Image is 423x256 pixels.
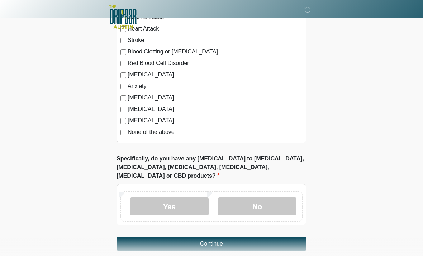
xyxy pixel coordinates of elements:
input: Anxiety [120,84,126,89]
label: No [218,197,296,215]
label: [MEDICAL_DATA] [128,105,303,113]
img: The DRIPBaR - Austin The Domain Logo [109,5,137,29]
label: None of the above [128,128,303,136]
input: [MEDICAL_DATA] [120,72,126,78]
input: Stroke [120,38,126,43]
label: [MEDICAL_DATA] [128,93,303,102]
input: [MEDICAL_DATA] [120,118,126,124]
label: [MEDICAL_DATA] [128,70,303,79]
label: Yes [130,197,209,215]
input: [MEDICAL_DATA] [120,107,126,112]
label: Red Blood Cell Disorder [128,59,303,68]
input: None of the above [120,130,126,135]
input: [MEDICAL_DATA] [120,95,126,101]
label: Stroke [128,36,303,45]
label: Blood Clotting or [MEDICAL_DATA] [128,47,303,56]
button: Continue [117,237,306,251]
label: [MEDICAL_DATA] [128,116,303,125]
label: Anxiety [128,82,303,90]
input: Blood Clotting or [MEDICAL_DATA] [120,49,126,55]
label: Specifically, do you have any [MEDICAL_DATA] to [MEDICAL_DATA], [MEDICAL_DATA], [MEDICAL_DATA], [... [117,154,306,180]
input: Red Blood Cell Disorder [120,61,126,66]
